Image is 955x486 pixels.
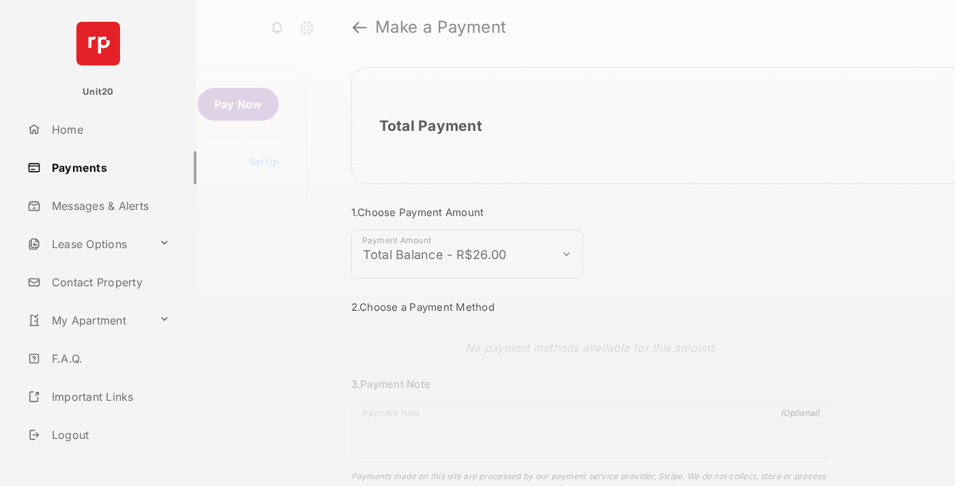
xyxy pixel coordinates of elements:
[22,189,196,222] a: Messages & Alerts
[351,378,832,391] h3: 3. Payment Note
[22,228,153,260] a: Lease Options
[22,419,196,451] a: Logout
[351,301,832,314] h3: 2. Choose a Payment Method
[22,342,196,375] a: F.A.Q.
[375,19,507,35] strong: Make a Payment
[22,151,196,184] a: Payments
[22,380,175,413] a: Important Links
[83,85,114,99] p: Unit20
[22,266,196,299] a: Contact Property
[249,156,279,167] a: Set Up
[22,113,196,146] a: Home
[76,22,120,65] img: svg+xml;base64,PHN2ZyB4bWxucz0iaHR0cDovL3d3dy53My5vcmcvMjAwMC9zdmciIHdpZHRoPSI2NCIgaGVpZ2h0PSI2NC...
[351,206,832,219] h3: 1. Choose Payment Amount
[22,304,153,337] a: My Apartment
[379,117,482,134] h2: Total Payment
[465,339,717,356] p: No payment methods available for this amount.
